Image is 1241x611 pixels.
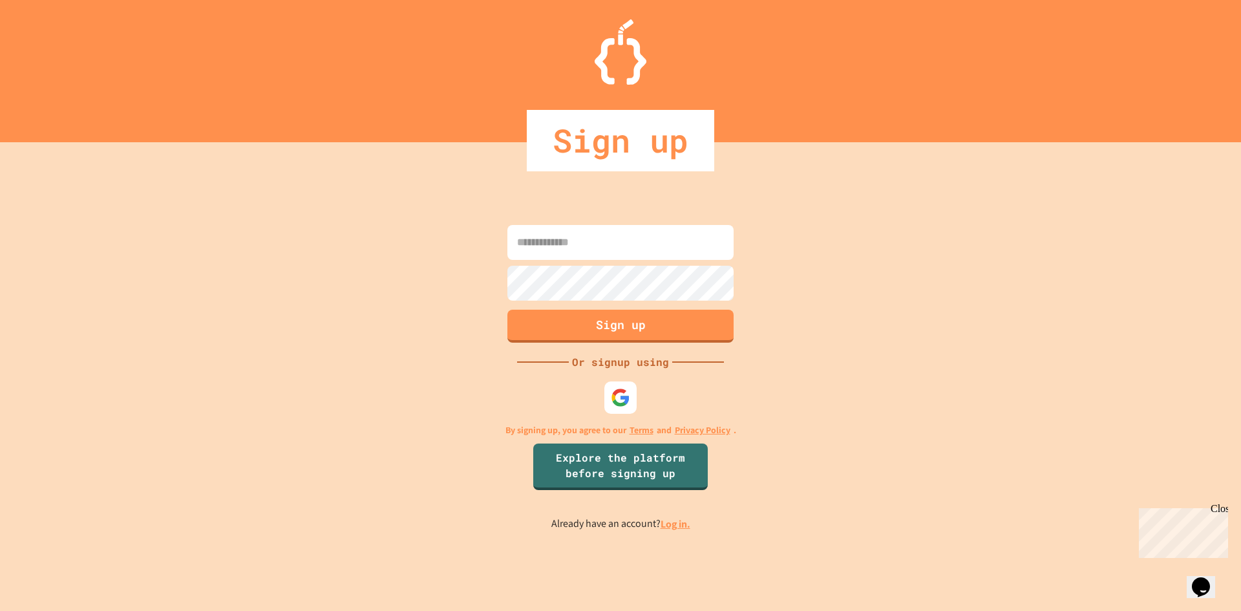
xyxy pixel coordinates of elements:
a: Explore the platform before signing up [533,444,708,490]
a: Log in. [661,517,690,531]
img: Logo.svg [595,19,646,85]
div: Chat with us now!Close [5,5,89,82]
p: By signing up, you agree to our and . [505,423,736,437]
div: Or signup using [569,354,672,370]
iframe: chat widget [1187,559,1228,598]
p: Already have an account? [551,516,690,532]
img: google-icon.svg [611,388,630,407]
iframe: chat widget [1134,503,1228,558]
a: Privacy Policy [675,423,730,437]
div: Sign up [527,110,714,171]
button: Sign up [507,310,734,343]
a: Terms [630,423,653,437]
